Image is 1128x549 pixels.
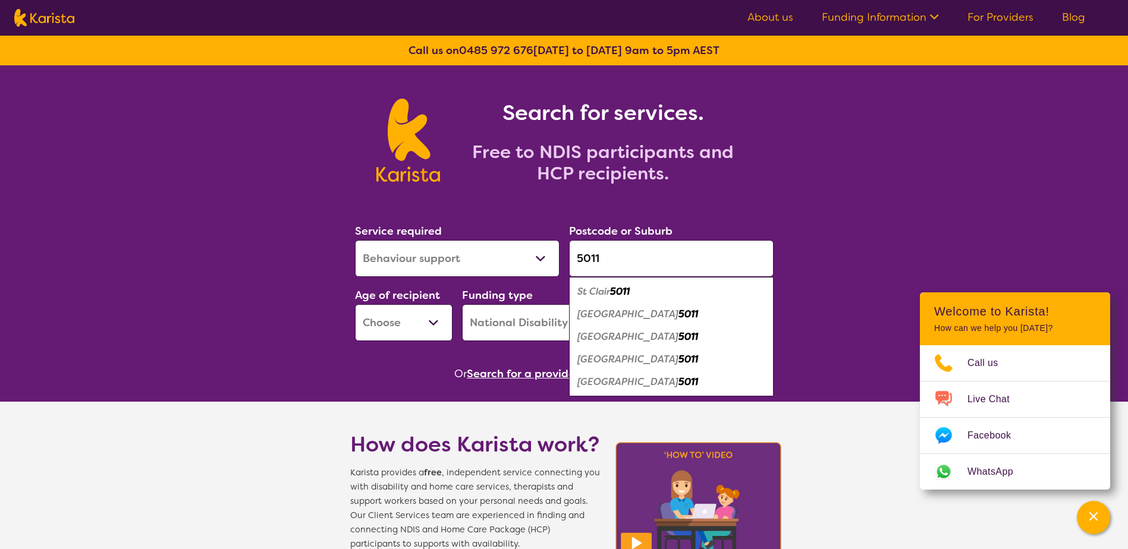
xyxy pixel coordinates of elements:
[14,9,74,27] img: Karista logo
[454,141,752,184] h2: Free to NDIS participants and HCP recipients.
[577,353,678,365] em: [GEOGRAPHIC_DATA]
[920,292,1110,490] div: Channel Menu
[1077,501,1110,534] button: Channel Menu
[577,285,610,298] em: St Clair
[350,430,600,459] h1: How does Karista work?
[822,10,939,24] a: Funding Information
[409,43,719,58] b: Call us on [DATE] to [DATE] 9am to 5pm AEST
[747,10,793,24] a: About us
[575,303,768,326] div: Woodville 5011
[920,345,1110,490] ul: Choose channel
[355,288,440,302] label: Age of recipient
[967,427,1025,444] span: Facebook
[967,354,1013,372] span: Call us
[467,365,674,383] button: Search for a provider to leave a review
[462,288,533,302] label: Funding type
[575,371,768,393] div: Woodville West 5011
[424,467,442,478] b: free
[1062,10,1085,24] a: Blog
[577,376,678,388] em: [GEOGRAPHIC_DATA]
[459,43,533,58] a: 0485 972 676
[575,280,768,303] div: St Clair 5011
[920,454,1110,490] a: Web link opens in a new tab.
[355,224,442,238] label: Service required
[967,463,1028,481] span: WhatsApp
[454,99,752,127] h1: Search for services.
[575,326,768,348] div: Woodville Park 5011
[678,353,698,365] em: 5011
[569,240,774,277] input: Type
[678,330,698,343] em: 5011
[967,390,1024,408] span: Live Chat
[376,99,440,182] img: Karista logo
[934,304,1096,318] h2: Welcome to Karista!
[967,10,1033,24] a: For Providers
[577,308,678,320] em: [GEOGRAPHIC_DATA]
[610,285,630,298] em: 5011
[934,323,1096,333] p: How can we help you [DATE]?
[454,365,467,383] span: Or
[577,330,678,343] em: [GEOGRAPHIC_DATA]
[569,224,673,238] label: Postcode or Suburb
[678,376,698,388] em: 5011
[575,348,768,371] div: Woodville South 5011
[678,308,698,320] em: 5011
